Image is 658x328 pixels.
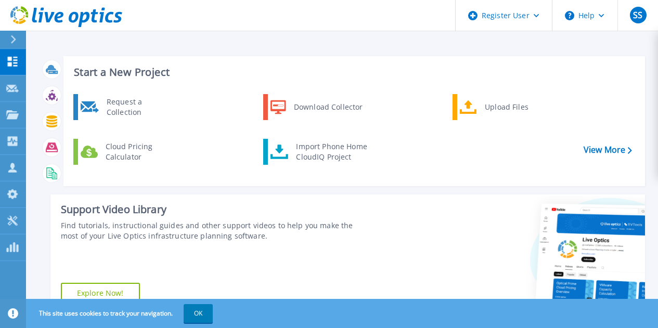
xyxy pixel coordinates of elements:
div: Request a Collection [101,97,177,117]
h3: Start a New Project [74,67,631,78]
div: Download Collector [289,97,367,117]
a: Cloud Pricing Calculator [73,139,180,165]
a: Request a Collection [73,94,180,120]
div: Import Phone Home CloudIQ Project [291,141,372,162]
a: Explore Now! [61,283,140,304]
div: Support Video Library [61,203,370,216]
span: SS [633,11,642,19]
span: This site uses cookies to track your navigation. [29,304,213,323]
div: Find tutorials, instructional guides and other support videos to help you make the most of your L... [61,220,370,241]
button: OK [184,304,213,323]
a: Download Collector [263,94,370,120]
a: Upload Files [453,94,559,120]
div: Upload Files [480,97,557,117]
div: Cloud Pricing Calculator [100,141,177,162]
a: View More [584,145,632,155]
